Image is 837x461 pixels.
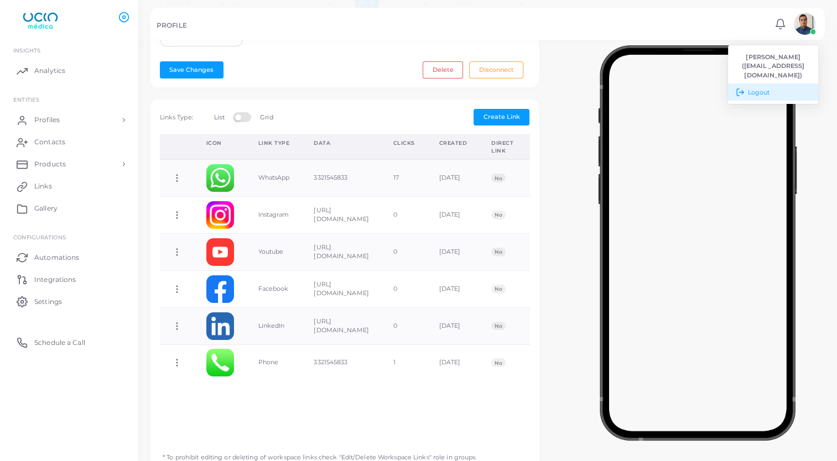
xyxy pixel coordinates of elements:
img: whatsapp.png [206,164,234,192]
span: Schedule a Call [34,338,85,348]
img: logo [10,11,71,31]
span: Gallery [34,203,58,213]
td: [DATE] [427,307,480,344]
td: 1 [381,344,427,381]
span: Logout [748,88,770,97]
img: linkedin.png [206,312,234,340]
td: 17 [381,159,427,196]
td: Instagram [246,197,302,234]
span: Create Link [484,113,520,121]
td: 0 [381,197,427,234]
a: Automations [8,246,130,268]
a: Integrations [8,268,130,290]
span: Products [34,159,66,169]
div: Clicks [393,139,415,147]
div: Data [314,139,368,147]
span: Configurations [13,234,66,240]
td: [URL][DOMAIN_NAME] [301,270,381,307]
span: Integrations [34,275,76,285]
button: Create Link [474,109,529,125]
a: Schedule a Call [8,331,130,353]
a: Links [8,175,130,197]
td: [DATE] [427,270,480,307]
span: No [491,174,505,182]
td: 0 [381,270,427,307]
td: [DATE] [427,344,480,381]
td: Facebook [246,270,302,307]
td: WhatsApp [246,159,302,196]
td: 0 [381,234,427,271]
span: No [491,248,505,256]
a: Gallery [8,197,130,219]
button: Delete [423,61,463,78]
td: LinkedIn [246,307,302,344]
td: [URL][DOMAIN_NAME] [301,307,381,344]
span: Automations [34,253,79,263]
td: [DATE] [427,159,480,196]
td: 3321545833 [301,344,381,381]
span: INSIGHTS [13,47,40,54]
span: No [491,358,505,367]
div: Link Type [258,139,290,147]
img: facebook.png [206,275,234,303]
a: Analytics [8,60,130,82]
a: Contacts [8,131,130,153]
span: Links [34,181,52,191]
img: avatar [794,13,816,35]
img: phone.png [206,349,234,376]
div: Direct Link [491,139,513,154]
div: Icon [206,139,234,147]
img: phone-mock.b55596b7.png [598,45,797,441]
span: ENTITIES [13,96,39,103]
span: Contacts [34,137,65,147]
span: No [491,211,505,219]
td: [DATE] [427,234,480,271]
td: [URL][DOMAIN_NAME] [301,197,381,234]
button: Save Changes [160,61,223,78]
th: Action [160,135,194,160]
td: [URL][DOMAIN_NAME] [301,234,381,271]
div: Created [439,139,467,147]
a: Profiles [8,109,130,131]
td: Youtube [246,234,302,271]
button: Disconnect [469,61,523,78]
span: Profiles [34,115,60,125]
td: [DATE] [427,197,480,234]
span: No [491,322,505,331]
a: avatar [791,13,819,35]
span: Links Type: [160,113,193,121]
h5: PROFILE [157,22,187,29]
td: 3321545833 [301,159,381,196]
ul: avatar [727,45,819,104]
span: Analytics [34,66,65,76]
label: List [214,113,224,122]
label: Grid [260,113,273,122]
img: youtube.png [206,238,234,266]
span: No [491,285,505,294]
td: Phone [246,344,302,381]
a: Products [8,153,130,175]
img: instagram.png [206,201,234,229]
a: Settings [8,290,130,312]
td: 0 [381,307,427,344]
span: Settings [34,297,62,307]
